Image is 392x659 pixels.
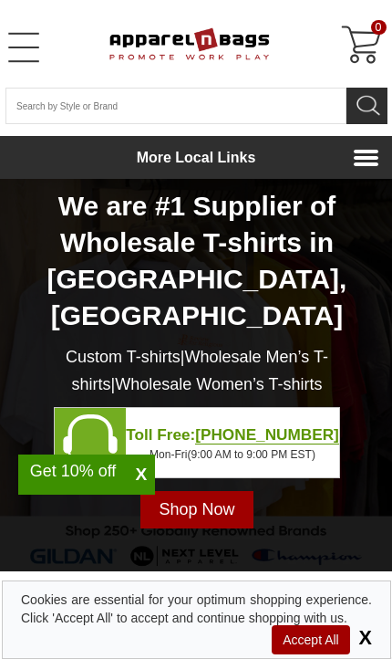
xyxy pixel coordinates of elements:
[371,20,387,35] span: 0
[346,88,387,124] button: Search
[66,348,181,366] a: Custom T-shirts
[195,427,339,444] span: [PHONE_NUMBER]
[150,449,315,460] span: Mon-Fri(9:00 AM to 9:00 PM EST)
[140,491,253,528] a: Shop Now
[272,625,349,654] span: Accept All
[5,29,42,66] a: Open Left Menu
[18,464,128,478] div: Get 10% off
[128,464,155,486] span: X
[115,375,322,393] a: Wholesale Women’s T-shirts
[336,24,380,68] a: 0
[5,88,346,124] input: Search By Style or Brand
[7,343,387,398] p: | |
[47,191,347,330] span: We are #1 Supplier of Wholesale T-shirts in [GEOGRAPHIC_DATA], [GEOGRAPHIC_DATA]
[355,89,382,117] img: search icon
[72,14,270,72] img: ApparelnBags.com Official Website
[21,591,372,627] div: Cookies are essential for your optimum shopping experience. Click 'Accept All' to accept and cont...
[354,626,372,649] span: X
[72,348,328,393] a: Wholesale Men’s T-shirts
[126,427,339,445] span: Toll Free:
[55,408,126,473] img: Banner_1
[72,14,302,77] a: ApparelnBags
